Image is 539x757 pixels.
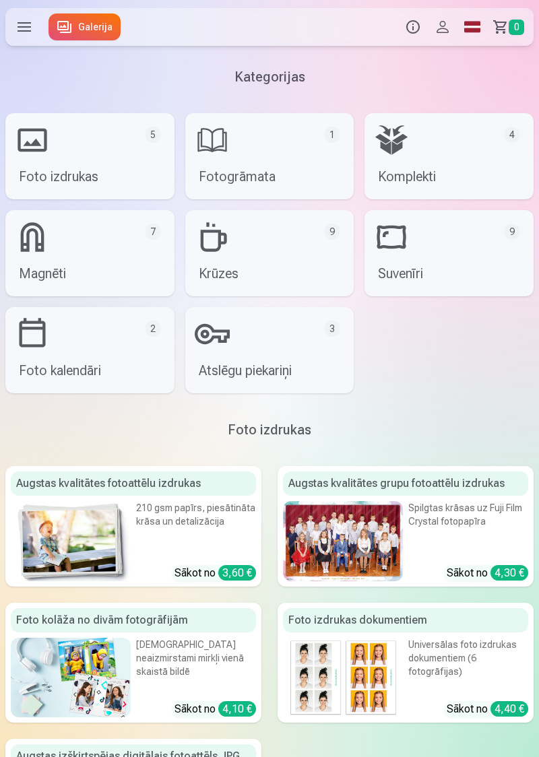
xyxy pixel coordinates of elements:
button: Info [398,8,428,46]
div: 7 [145,224,161,240]
a: Galerija [49,13,121,40]
div: 9 [324,224,340,240]
div: Foto kolāža no divām fotogrāfijām [11,608,256,632]
div: Universālas foto izdrukas dokumentiem (6 fotogrāfijas) [408,638,528,687]
div: Sākot no [175,565,256,581]
a: Krūzes9 [185,210,354,296]
div: 4 [504,127,520,143]
div: 1 [324,127,340,143]
a: Augstas kvalitātes fotoattēlu izdrukasAugstas kvalitātes fotoattēlu izdrukas210 gsm papīrs, piesā... [5,466,261,587]
div: 4,10 € [218,701,256,717]
a: Atslēgu piekariņi3 [185,307,354,393]
div: 9 [504,224,520,240]
div: 4,40 € [490,701,528,717]
span: 0 [509,20,524,35]
div: 3 [324,321,340,337]
div: 5 [145,127,161,143]
a: Foto kolāža no divām fotogrāfijāmFoto kolāža no divām fotogrāfijām[DEMOGRAPHIC_DATA] neaizmirstam... [5,603,261,723]
a: Global [457,8,487,46]
div: Sākot no [447,701,528,717]
a: Grozs0 [487,8,534,46]
a: Suvenīri9 [364,210,534,296]
img: Foto izdrukas dokumentiem [283,638,403,718]
div: 3,60 € [218,565,256,581]
div: Spilgtas krāsas uz Fuji Film Crystal fotopapīra [408,501,528,544]
div: Sākot no [447,565,528,581]
a: Foto izdrukas dokumentiemFoto izdrukas dokumentiemUniversālas foto izdrukas dokumentiem (6 fotogr... [278,603,534,723]
a: Magnēti7 [5,210,175,296]
h3: Kategorijas [5,67,534,86]
a: Komplekti4 [364,113,534,199]
div: Sākot no [175,701,256,717]
button: Profils [428,8,457,46]
a: Foto izdrukas5 [5,113,175,199]
a: Foto kalendāri2 [5,307,175,393]
div: [DEMOGRAPHIC_DATA] neaizmirstami mirkļi vienā skaistā bildē [136,638,256,687]
div: Foto izdrukas dokumentiem [283,608,528,632]
img: Foto kolāža no divām fotogrāfijām [11,638,131,718]
div: 210 gsm papīrs, piesātināta krāsa un detalizācija [136,501,256,544]
div: 2 [145,321,161,337]
h3: Foto izdrukas [16,420,523,439]
a: Augstas kvalitātes grupu fotoattēlu izdrukasSpilgtas krāsas uz Fuji Film Crystal fotopapīraSākot ... [278,466,534,587]
div: Augstas kvalitātes grupu fotoattēlu izdrukas [283,471,528,496]
div: 4,30 € [490,565,528,581]
div: Augstas kvalitātes fotoattēlu izdrukas [11,471,256,496]
img: Augstas kvalitātes fotoattēlu izdrukas [11,501,131,581]
a: Fotogrāmata1 [185,113,354,199]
